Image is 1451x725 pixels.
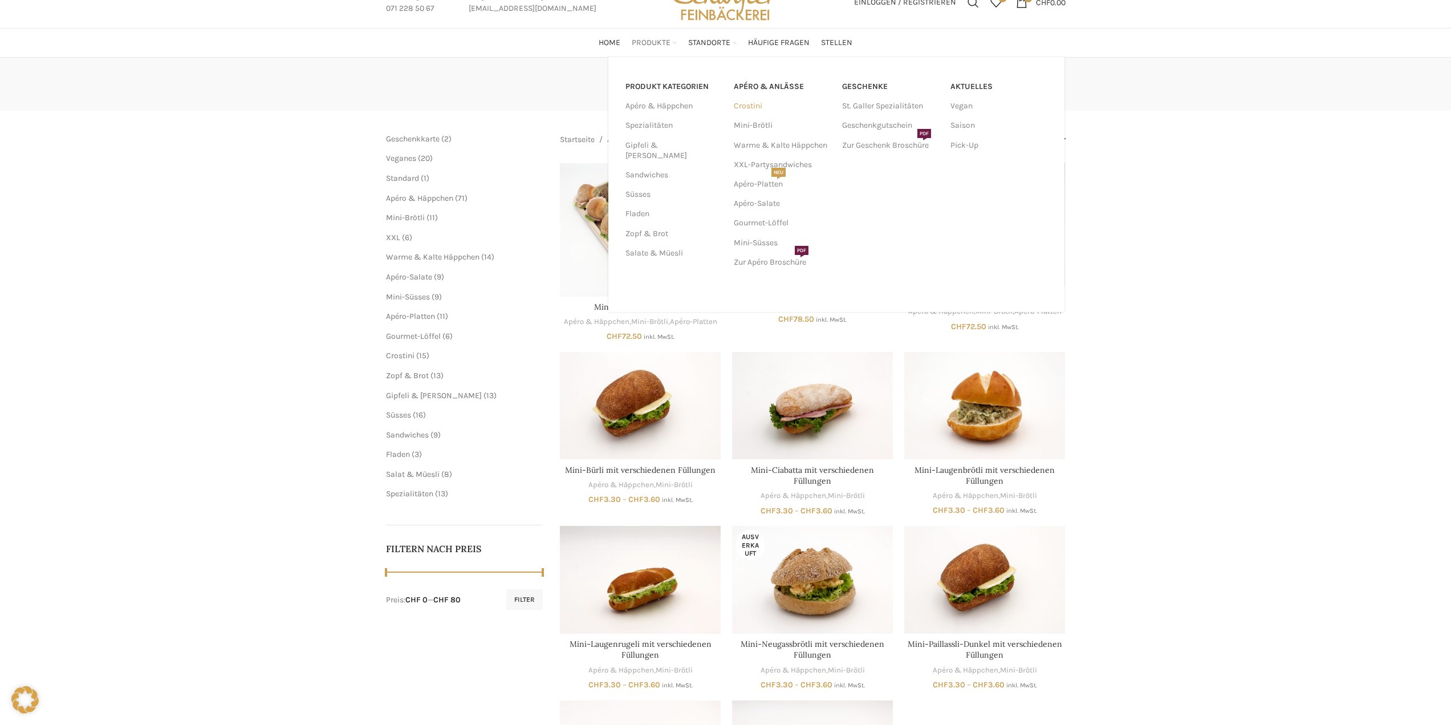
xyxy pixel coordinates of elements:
h5: Filtern nach Preis [386,542,543,555]
a: Mini-Brötli [386,213,425,222]
span: CHF [800,680,816,690]
a: Häufige Fragen [748,31,810,54]
span: CHF [933,680,948,690]
a: Sandwiches [386,430,429,440]
span: XXL [386,233,400,242]
a: Mini-Süsses [734,233,831,253]
a: Mini-Laugenrugeli mit verschiedenen Füllungen [560,526,721,633]
a: Apéro & Häppchen [588,480,654,491]
span: NEU [771,168,786,177]
a: Zopf & Brot [386,371,429,380]
span: Ausverkauft [736,530,765,560]
a: Apéro & Häppchen [625,96,720,116]
a: Mini-Ciabatta mit verschiedenen Füllungen [732,352,893,459]
a: Apéro-Platten [670,317,717,327]
a: Pick-Up [950,136,1047,155]
a: Spezialitäten [625,116,720,135]
a: Mini-Neugassbrötli mit verschiedenen Füllungen [741,639,884,661]
span: CHF [973,505,988,515]
div: Preis: — [386,594,461,606]
a: Fladen [625,204,720,224]
span: – [623,680,627,690]
a: Produkte [632,31,677,54]
nav: Breadcrumb [560,133,726,146]
span: 20 [421,153,430,163]
span: 16 [416,410,423,420]
a: Apéro-PlattenNEU [734,175,831,194]
span: Standorte [688,38,730,48]
a: Warme & Kalte Häppchen [386,252,479,262]
span: Standard [386,173,419,183]
div: , , [560,317,721,327]
a: Süsses [386,410,411,420]
span: Crostini [386,351,414,361]
a: Stellen [821,31,852,54]
a: Zur Apéro BroschürePDF [734,253,831,272]
a: Mini-Brötli [1000,665,1037,676]
a: Mini-Ciabatta mit verschiedenen Füllungen [751,465,874,487]
span: 8 [444,469,449,479]
span: PDF [795,246,808,255]
span: 1 [424,173,426,183]
small: inkl. MwSt. [644,333,674,341]
bdi: 3.60 [628,680,660,690]
small: inkl. MwSt. [1006,682,1037,689]
a: Apéro & Häppchen [933,665,998,676]
bdi: 3.30 [588,495,621,504]
a: Fladen [386,449,410,459]
a: Mini-Bürli mit verschiedenen Füllungen [565,465,716,475]
span: 3 [414,449,419,459]
span: 9 [434,292,439,302]
span: 13 [486,391,494,400]
span: Veganes [386,153,416,163]
div: , [904,665,1065,676]
a: Spezialitäten [386,489,433,499]
span: 11 [429,213,435,222]
span: CHF [800,506,816,516]
a: Mini-Brötli Platte Classic [560,163,721,297]
a: Startseite [560,133,595,146]
span: Apéro-Salate [386,272,432,282]
span: 6 [405,233,409,242]
span: Stellen [821,38,852,48]
a: Mini-Laugenrugeli mit verschiedenen Füllungen [570,639,712,661]
a: Gourmet-Löffel [386,331,441,341]
span: CHF [628,495,644,504]
span: CHF [628,680,644,690]
a: Geschenkkarte [386,134,440,144]
span: Apéro & Häppchen [386,193,453,203]
a: Standorte [688,31,737,54]
span: 14 [484,252,491,262]
bdi: 72.50 [951,322,986,331]
bdi: 3.30 [933,505,965,515]
a: Mini-Laugenbrötli mit verschiedenen Füllungen [904,352,1065,459]
a: Apéro & Häppchen [564,317,629,327]
bdi: 3.30 [761,680,793,690]
a: Zur Geschenk BroschürePDF [842,136,939,155]
a: Mini-Brötli [828,491,865,501]
div: Main navigation [380,31,1071,54]
span: 9 [437,272,441,282]
a: Geschenke [842,77,939,96]
a: Süsses [625,185,720,204]
span: Produkte [632,38,670,48]
span: 15 [419,351,426,361]
span: CHF [588,495,604,504]
div: , [560,665,721,676]
span: Home [599,38,620,48]
a: Mini-Brötli [631,317,668,327]
span: 13 [438,489,445,499]
a: Mini-Süsses [386,292,430,302]
a: Salat & Müesli [386,469,440,479]
a: Apéro & Häppchen [761,491,826,501]
a: Apéro & Häppchen [933,491,998,501]
button: Filter [506,589,543,610]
